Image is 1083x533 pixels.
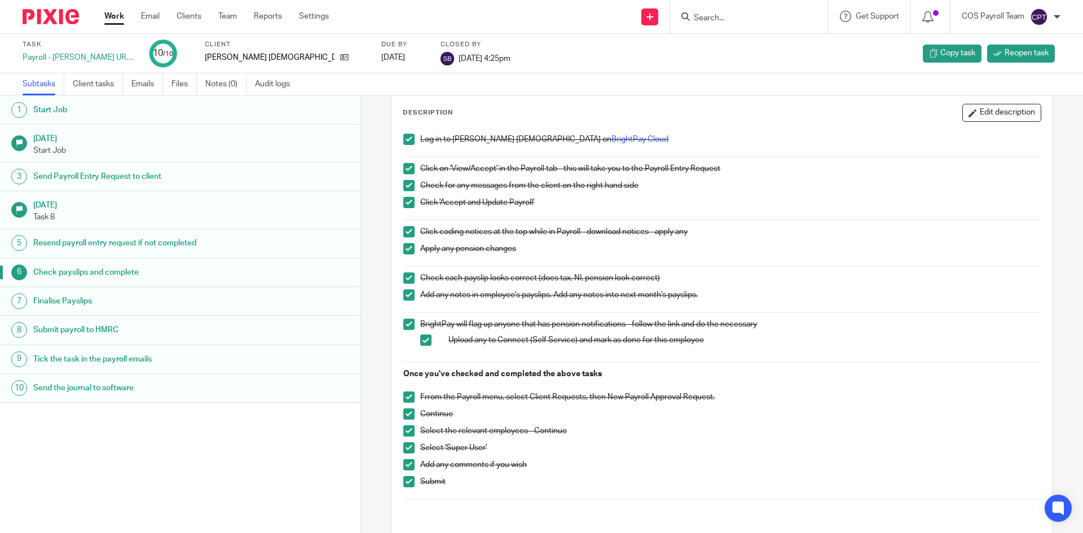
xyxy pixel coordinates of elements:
[381,52,426,63] div: [DATE]
[459,54,510,62] span: [DATE] 4:25pm
[205,73,246,95] a: Notes (0)
[403,108,453,117] p: Description
[611,135,668,143] a: BrightPay Cloud
[73,73,123,95] a: Client tasks
[441,52,454,65] img: svg%3E
[33,293,244,310] h1: Finalise Payslips
[420,272,1040,284] p: Check each payslip looks correct (does tax, NI, pension look correct)
[23,40,135,49] label: Task
[403,370,602,378] strong: Once you've checked and completed the above tasks
[104,11,124,22] a: Work
[448,334,1040,346] p: Upload any to Connect (Self Service) and mark as done for this employee
[856,12,899,20] span: Get Support
[33,130,349,144] h1: [DATE]
[254,11,282,22] a: Reports
[33,145,349,156] p: Start Job
[131,73,163,95] a: Emails
[420,425,1040,437] p: Select the relevant employees - Continue
[33,264,244,281] h1: Check payslips and complete
[33,102,244,118] h1: Start Job
[11,169,27,184] div: 3
[962,104,1041,122] button: Edit description
[11,351,27,367] div: 9
[33,197,349,211] h1: [DATE]
[420,289,1040,301] p: Add any notes in employee's payslips. Add any notes into next month's payslips.
[1005,47,1049,59] span: Reopen task
[218,11,237,22] a: Team
[299,11,329,22] a: Settings
[33,321,244,338] h1: Submit payroll to HMRC
[23,52,135,63] div: Payroll - [PERSON_NAME] URC - BrightPay - Payday Last day of the month - [DATE]
[33,212,349,223] p: Task 8
[11,102,27,118] div: 1
[987,45,1055,63] a: Reopen task
[420,243,1040,254] p: Apply any pension changes
[33,351,244,368] h1: Tick the task in the payroll emails
[11,380,27,396] div: 10
[420,476,1040,487] p: Submit
[255,73,298,95] a: Audit logs
[420,408,1040,420] p: Continue
[420,391,1040,403] p: Frrom the Payroll menu, select Client Requests, then New Payroll Approval Request.
[940,47,975,59] span: Copy task
[381,40,426,49] label: Due by
[33,380,244,397] h1: Send the journal to software
[11,322,27,338] div: 8
[1030,8,1048,26] img: svg%3E
[153,47,173,60] div: 10
[33,235,244,252] h1: Resend payroll entry request if not completed
[420,163,1040,174] p: Click on 'View/Accept' in the Payroll tab - this will take you to the Payroll Entry Request
[693,14,794,24] input: Search
[420,226,1040,237] p: Click coding notices at the top while in Payroll - download notices - apply any
[11,265,27,280] div: 6
[23,9,79,24] img: Pixie
[420,134,1040,145] p: Log in to [PERSON_NAME] [DEMOGRAPHIC_DATA] on
[420,319,1040,330] p: BrightPay will flag up anyone that has pension notifications - follow the link and do the necessary
[33,168,244,185] h1: Send Payroll Entry Request to client
[23,73,64,95] a: Subtasks
[420,197,1040,208] p: Click 'Accept and Update Payroll'
[141,11,160,22] a: Email
[923,45,981,63] a: Copy task
[420,442,1040,453] p: Select 'Super User'
[420,180,1040,191] p: Check for any messages from the client on the right hand side
[11,293,27,309] div: 7
[420,459,1040,470] p: Add any comments if you wish
[205,40,367,49] label: Client
[441,40,510,49] label: Closed by
[177,11,201,22] a: Clients
[163,51,173,57] small: /10
[205,52,334,63] p: [PERSON_NAME] [DEMOGRAPHIC_DATA]
[962,11,1024,22] p: COS Payroll Team
[11,235,27,251] div: 5
[171,73,197,95] a: Files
